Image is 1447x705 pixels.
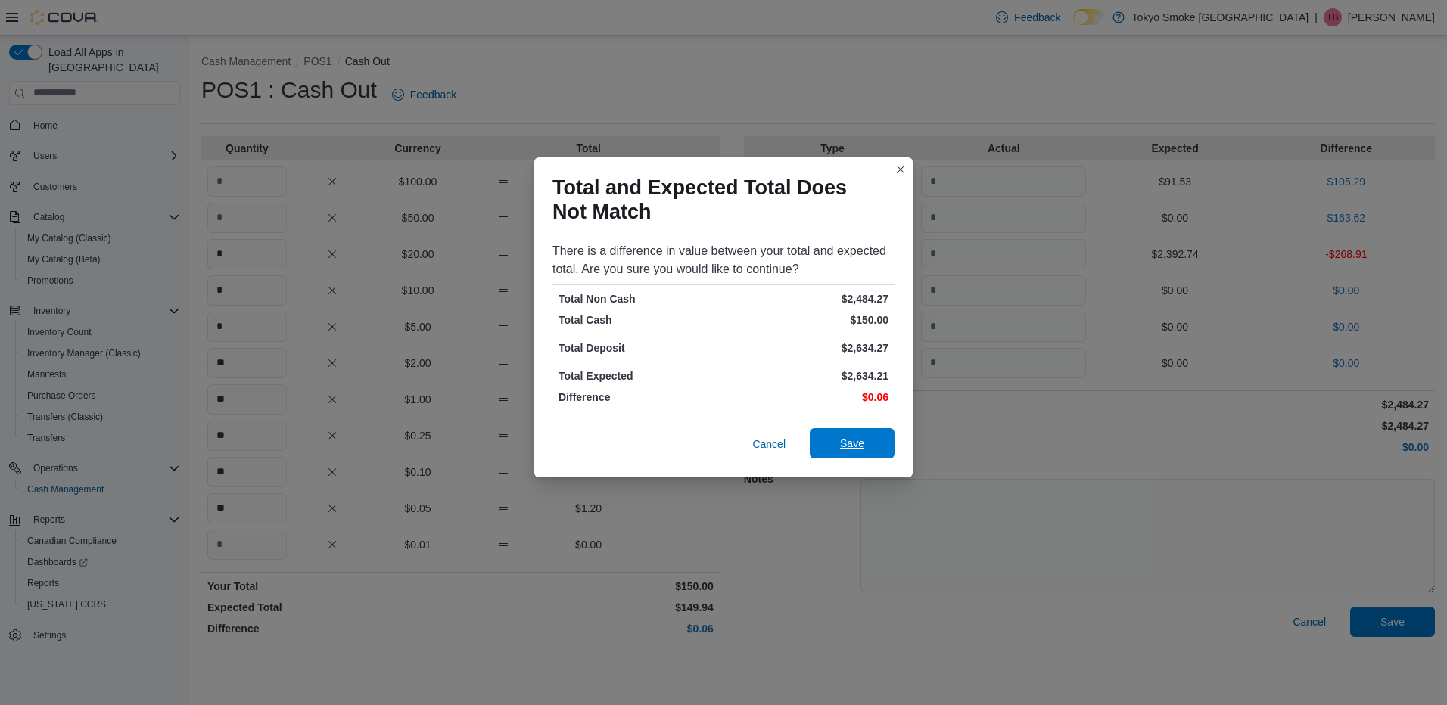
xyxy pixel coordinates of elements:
p: Total Expected [559,368,720,384]
div: There is a difference in value between your total and expected total. Are you sure you would like... [552,242,895,278]
h1: Total and Expected Total Does Not Match [552,175,882,224]
button: Closes this modal window [892,160,910,179]
p: $150.00 [727,312,888,328]
span: Cancel [752,436,786,452]
p: $2,634.21 [727,368,888,384]
p: Total Non Cash [559,291,720,306]
p: Difference [559,390,720,405]
p: $0.06 [727,390,888,405]
span: Save [840,436,864,451]
p: $2,484.27 [727,291,888,306]
button: Save [810,428,895,458]
p: Total Deposit [559,340,720,356]
p: $2,634.27 [727,340,888,356]
button: Cancel [746,429,792,459]
p: Total Cash [559,312,720,328]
